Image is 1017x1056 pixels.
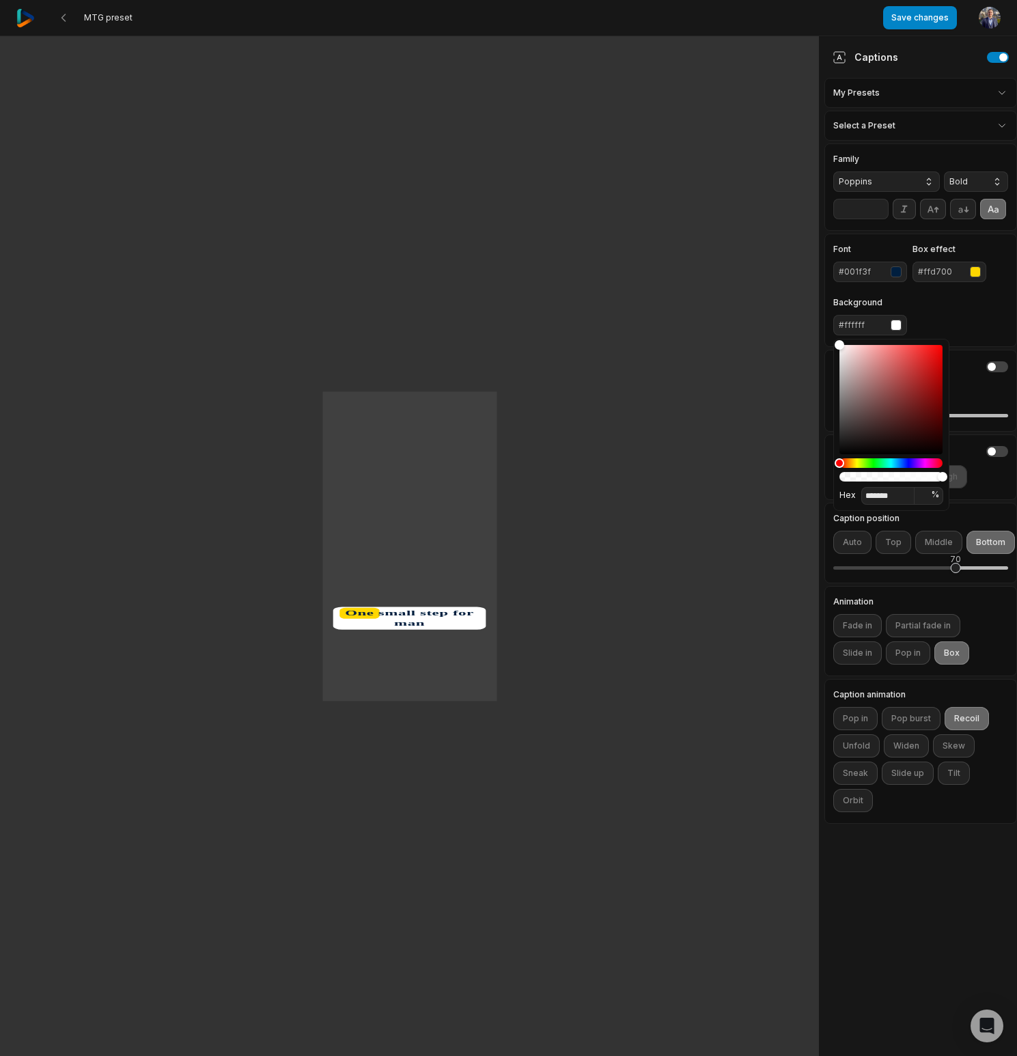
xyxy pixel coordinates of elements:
[882,762,934,785] button: Slide up
[839,472,943,482] div: Alpha
[884,734,929,758] button: Widen
[883,6,957,29] button: Save changes
[833,315,907,335] button: #ffffff
[886,641,930,665] button: Pop in
[934,641,969,665] button: Box
[912,245,986,253] label: Box effect
[833,50,898,64] div: Captions
[949,176,981,188] span: Bold
[933,734,975,758] button: Skew
[84,12,133,23] span: MTG preset
[833,707,878,730] button: Pop in
[824,111,1017,141] div: Select a Preset
[932,489,939,500] span: %
[938,762,970,785] button: Tilt
[833,245,907,253] label: Font
[839,345,943,454] div: Color
[915,531,962,554] button: Middle
[833,531,872,554] button: Auto
[944,171,1008,192] button: Bold
[833,155,940,163] label: Family
[824,78,1017,108] div: My Presets
[945,707,989,730] button: Recoil
[833,762,878,785] button: Sneak
[833,514,1008,523] label: Caption position
[833,171,940,192] button: Poppins
[839,458,943,468] div: Hue
[16,9,35,27] img: reap
[950,553,961,566] div: 70
[966,531,1015,554] button: Bottom
[912,262,986,282] button: #ffd700
[833,789,873,812] button: Orbit
[833,298,907,307] label: Background
[839,176,912,188] span: Poppins
[918,266,964,278] div: #ffd700
[833,691,1008,699] label: Caption animation
[833,262,907,282] button: #001f3f
[971,1010,1003,1042] div: Open Intercom Messenger
[833,598,1008,606] label: Animation
[833,734,880,758] button: Unfold
[882,707,941,730] button: Pop burst
[886,614,960,637] button: Partial fade in
[833,641,882,665] button: Slide in
[839,319,885,331] div: #ffffff
[833,614,882,637] button: Fade in
[876,531,911,554] button: Top
[839,266,885,278] div: #001f3f
[839,490,856,500] span: Hex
